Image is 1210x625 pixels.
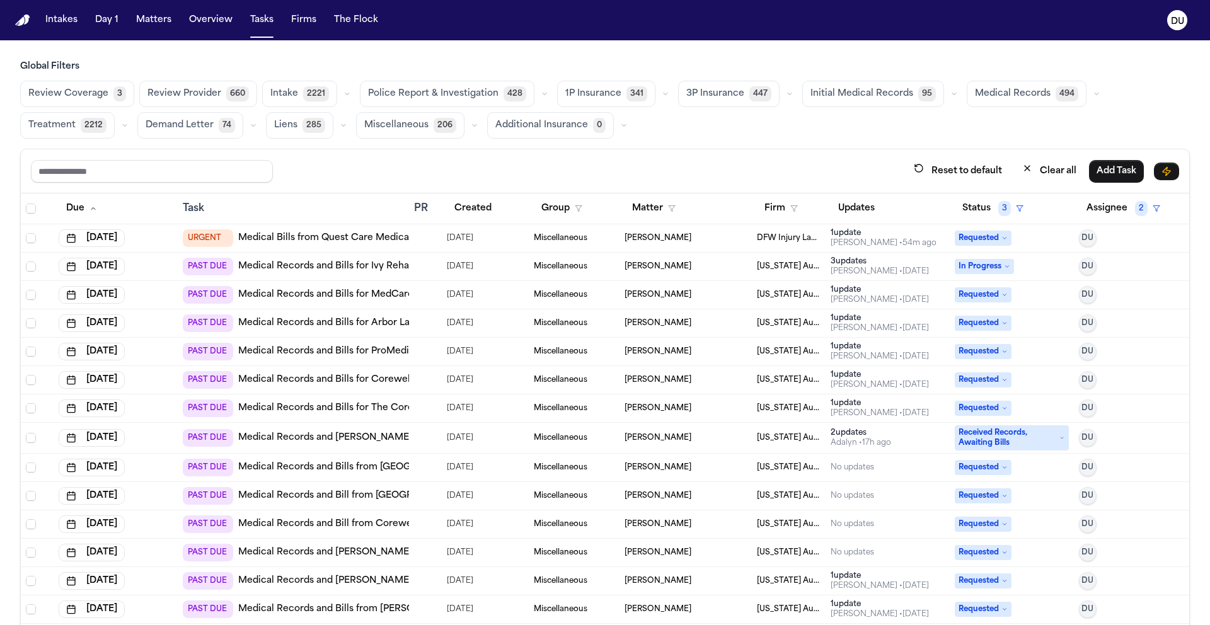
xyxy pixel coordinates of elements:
[364,119,429,132] span: Miscellaneous
[1079,600,1097,618] button: DU
[183,201,404,216] div: Task
[26,403,36,413] span: Select row
[26,462,36,473] span: Select row
[831,609,929,619] div: Last updated by Daniela Uribe at 8/25/2025, 4:23:31 PM
[757,403,821,413] span: Michigan Auto Law
[183,487,233,505] span: PAST DUE
[1081,548,1093,558] span: DU
[238,603,659,616] a: Medical Records and Bills from [PERSON_NAME] Emergency Medicine-[GEOGRAPHIC_DATA]
[625,462,691,473] span: Francois Fleming
[625,548,691,558] span: Francois Fleming
[28,88,108,100] span: Review Coverage
[1171,17,1184,26] text: DU
[625,318,691,328] span: Shamar Brown
[183,399,233,417] span: PAST DUE
[59,286,125,304] button: [DATE]
[238,289,522,301] a: Medical Records and Bills for MedCare Urgent Care Eastpointe
[447,572,473,590] span: 8/25/2025, 4:00:20 PM
[139,81,257,107] button: Review Provider660
[831,323,929,333] div: Last updated by Daniela Uribe at 8/21/2025, 4:08:39 PM
[26,519,36,529] span: Select row
[59,258,125,275] button: [DATE]
[757,290,821,300] span: Michigan Auto Law
[1089,160,1144,183] button: Add Task
[1079,544,1097,561] button: DU
[802,81,944,107] button: Initial Medical Records95
[1079,487,1097,505] button: DU
[40,9,83,32] button: Intakes
[1079,572,1097,590] button: DU
[1079,429,1097,447] button: DU
[565,88,621,100] span: 1P Insurance
[20,112,115,139] button: Treatment2212
[26,604,36,614] span: Select row
[1081,233,1093,243] span: DU
[534,290,587,300] span: Miscellaneous
[998,201,1011,216] span: 3
[534,519,587,529] span: Miscellaneous
[625,576,691,586] span: Lakeisha Taylor-Hunter
[183,343,233,360] span: PAST DUE
[534,491,587,501] span: Miscellaneous
[757,433,821,443] span: Michigan Auto Law
[1079,371,1097,389] button: DU
[286,9,321,32] a: Firms
[757,604,821,614] span: Michigan Auto Law
[274,119,297,132] span: Liens
[1081,290,1093,300] span: DU
[447,459,473,476] span: 8/25/2025, 5:13:10 PM
[831,438,891,448] div: Last updated by Adalyn at 8/28/2025, 6:03:13 PM
[757,233,821,243] span: DFW Injury Lawyers
[955,545,1011,560] span: Requested
[1079,314,1097,332] button: DU
[26,491,36,501] span: Select row
[534,261,587,272] span: Miscellaneous
[686,88,744,100] span: 3P Insurance
[1079,515,1097,533] button: DU
[81,118,107,133] span: 2212
[831,228,936,238] div: 1 update
[593,118,606,133] span: 0
[534,233,587,243] span: Miscellaneous
[831,285,929,295] div: 1 update
[504,86,526,101] span: 428
[831,313,929,323] div: 1 update
[447,229,473,247] span: 8/25/2025, 4:10:18 PM
[1079,197,1168,220] button: Assignee2
[831,295,929,305] div: Last updated by Daniela Uribe at 8/22/2025, 10:03:05 AM
[26,347,36,357] span: Select row
[955,259,1014,274] span: In Progress
[955,517,1011,532] span: Requested
[219,118,235,133] span: 74
[131,9,176,32] button: Matters
[534,318,587,328] span: Miscellaneous
[447,600,473,618] span: 8/25/2025, 4:16:49 PM
[356,112,464,139] button: Miscellaneous206
[757,548,821,558] span: Michigan Auto Law
[238,575,649,587] a: Medical Records and [PERSON_NAME] from Get Well Urgent Care of [GEOGRAPHIC_DATA]
[1079,399,1097,417] button: DU
[534,548,587,558] span: Miscellaneous
[238,461,556,474] a: Medical Records and Bills from [GEOGRAPHIC_DATA][PERSON_NAME]
[137,112,243,139] button: Demand Letter74
[1056,86,1078,101] span: 494
[757,375,821,385] span: Michigan Auto Law
[955,316,1011,331] span: Requested
[183,429,233,447] span: PAST DUE
[749,86,771,101] span: 447
[238,232,503,244] a: Medical Bills from Quest Care Medical Services (See Note)
[1079,459,1097,476] button: DU
[59,197,105,220] button: Due
[831,256,929,267] div: 3 update s
[59,343,125,360] button: [DATE]
[26,375,36,385] span: Select row
[1081,347,1093,357] span: DU
[1079,286,1097,304] button: DU
[1079,229,1097,247] button: DU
